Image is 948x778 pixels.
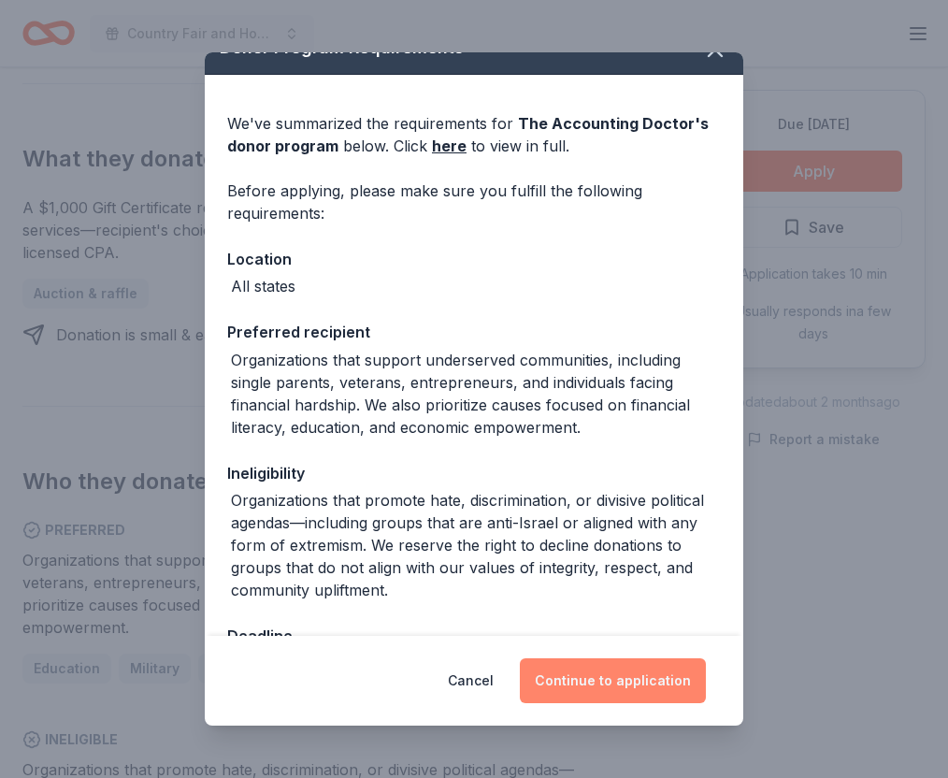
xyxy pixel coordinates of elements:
div: Ineligibility [227,461,721,485]
div: Deadline [227,624,721,648]
div: Preferred recipient [227,320,721,344]
div: Location [227,247,721,271]
div: Organizations that promote hate, discrimination, or divisive political agendas—including groups t... [231,489,721,601]
button: Continue to application [520,658,706,703]
button: Cancel [448,658,494,703]
div: Organizations that support underserved communities, including single parents, veterans, entrepren... [231,349,721,439]
div: All states [231,275,295,297]
div: We've summarized the requirements for below. Click to view in full. [227,112,721,157]
div: Before applying, please make sure you fulfill the following requirements: [227,180,721,224]
a: here [432,135,467,157]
